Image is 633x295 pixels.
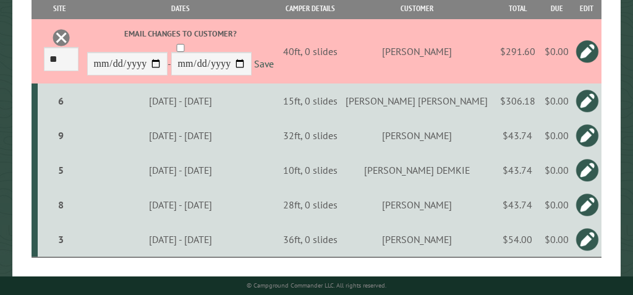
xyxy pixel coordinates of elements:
[341,19,493,83] td: [PERSON_NAME]
[280,118,341,153] td: 32ft, 0 slides
[280,153,341,187] td: 10ft, 0 slides
[341,222,493,257] td: [PERSON_NAME]
[542,222,571,257] td: $0.00
[542,187,571,222] td: $0.00
[43,233,80,246] div: 3
[254,58,274,70] a: Save
[493,118,542,153] td: $43.74
[341,187,493,222] td: [PERSON_NAME]
[341,83,493,118] td: [PERSON_NAME] [PERSON_NAME]
[247,281,386,289] small: © Campground Commander LLC. All rights reserved.
[83,164,278,176] div: [DATE] - [DATE]
[493,222,542,257] td: $54.00
[83,233,278,246] div: [DATE] - [DATE]
[341,118,493,153] td: [PERSON_NAME]
[52,28,70,47] a: Delete this reservation
[43,95,80,107] div: 6
[542,153,571,187] td: $0.00
[493,187,542,222] td: $43.74
[542,83,571,118] td: $0.00
[83,28,278,78] div: -
[493,83,542,118] td: $306.18
[83,95,278,107] div: [DATE] - [DATE]
[43,164,80,176] div: 5
[83,129,278,142] div: [DATE] - [DATE]
[493,153,542,187] td: $43.74
[542,19,571,83] td: $0.00
[43,129,80,142] div: 9
[493,19,542,83] td: $291.60
[280,83,341,118] td: 15ft, 0 slides
[280,187,341,222] td: 28ft, 0 slides
[280,19,341,83] td: 40ft, 0 slides
[83,28,278,40] label: Email changes to customer?
[83,199,278,211] div: [DATE] - [DATE]
[43,199,80,211] div: 8
[542,118,571,153] td: $0.00
[341,153,493,187] td: [PERSON_NAME] DEMKIE
[280,222,341,257] td: 36ft, 0 slides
